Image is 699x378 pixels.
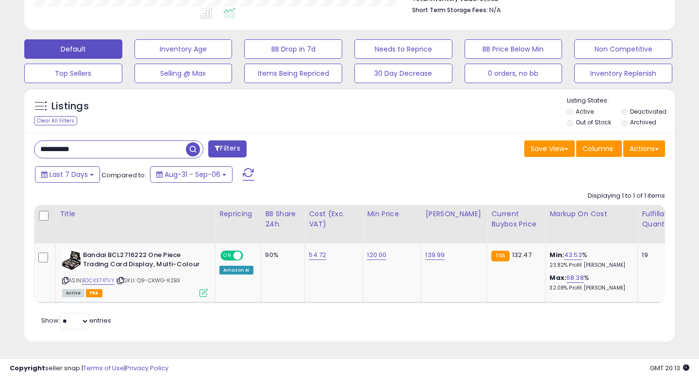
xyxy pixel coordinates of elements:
div: Clear All Filters [34,116,77,125]
a: Terms of Use [83,363,124,373]
button: Default [24,39,122,59]
button: 30 Day Decrease [354,64,452,83]
button: Non Competitive [574,39,672,59]
a: 54.72 [309,250,326,260]
span: | SKU: Q9-CKWG-K2B3 [116,276,180,284]
a: 120.00 [367,250,386,260]
strong: Copyright [10,363,45,373]
p: Listing States: [567,96,675,105]
button: Columns [576,140,622,157]
div: Title [60,209,211,219]
div: Displaying 1 to 1 of 1 items [588,191,665,201]
b: Min: [549,250,564,259]
span: ON [221,252,233,260]
p: 23.82% Profit [PERSON_NAME] [549,262,630,269]
label: Deactivated [630,107,666,116]
span: 2025-09-15 20:13 GMT [650,363,689,373]
p: 32.08% Profit [PERSON_NAME] [549,285,630,292]
button: Needs to Reprice [354,39,452,59]
div: Repricing [219,209,257,219]
a: 43.53 [564,250,582,260]
b: Max: [549,273,566,282]
button: BB Price Below Min [465,39,563,59]
button: Actions [623,140,665,157]
div: Cost (Exc. VAT) [309,209,359,229]
a: 139.99 [425,250,445,260]
span: Last 7 Days [50,170,88,179]
button: Filters [208,140,246,157]
span: All listings currently available for purchase on Amazon [62,289,84,297]
button: BB Drop in 7d [244,39,342,59]
span: N/A [489,5,501,15]
small: FBA [491,251,509,261]
button: Inventory Age [134,39,233,59]
div: seller snap | | [10,364,168,373]
h5: Listings [51,100,89,113]
div: BB Share 24h. [265,209,300,229]
div: % [549,251,630,269]
div: Current Buybox Price [491,209,541,229]
span: 132.47 [512,250,532,259]
label: Active [576,107,594,116]
span: Compared to: [101,171,146,180]
button: Items Being Repriced [244,64,342,83]
a: 68.38 [566,273,584,283]
button: Inventory Replenish [574,64,672,83]
b: Bandai BCL2716222 One Piece Trading Card Display, Multi-Colour [83,251,201,271]
div: 90% [265,251,297,259]
button: Top Sellers [24,64,122,83]
span: OFF [242,252,257,260]
button: Aug-31 - Sep-06 [150,166,233,183]
div: 19 [642,251,672,259]
div: [PERSON_NAME] [425,209,483,219]
th: The percentage added to the cost of goods (COGS) that forms the calculator for Min & Max prices. [546,205,638,243]
button: 0 orders, no bb [465,64,563,83]
span: Show: entries [41,316,111,325]
span: FBA [86,289,102,297]
button: Selling @ Max [134,64,233,83]
label: Out of Stock [576,118,611,126]
button: Last 7 Days [35,166,100,183]
span: Aug-31 - Sep-06 [165,170,220,179]
a: B0CKX74TVY [82,276,115,285]
div: Fulfillable Quantity [642,209,675,229]
a: Privacy Policy [126,363,168,373]
div: % [549,274,630,292]
span: Columns [582,144,613,154]
img: 51RRLIBl2sL._SL40_.jpg [62,251,81,270]
b: Short Term Storage Fees: [412,6,488,14]
div: Markup on Cost [549,209,633,219]
label: Archived [630,118,656,126]
button: Save View [524,140,575,157]
div: Min Price [367,209,417,219]
div: ASIN: [62,251,208,296]
div: Amazon AI [219,266,253,275]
